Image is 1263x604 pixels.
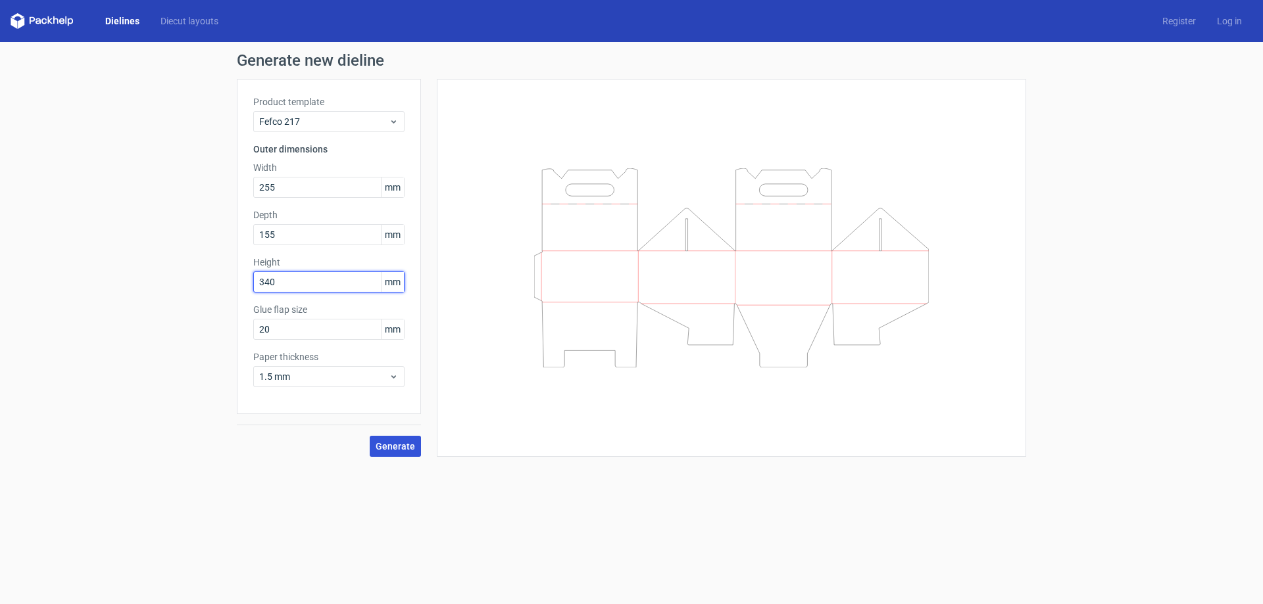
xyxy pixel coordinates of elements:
h3: Outer dimensions [253,143,405,156]
label: Glue flap size [253,303,405,316]
label: Height [253,256,405,269]
label: Width [253,161,405,174]
a: Log in [1206,14,1252,28]
a: Dielines [95,14,150,28]
span: mm [381,319,404,339]
label: Depth [253,208,405,221]
span: mm [381,177,404,197]
label: Paper thickness [253,350,405,363]
a: Diecut layouts [150,14,229,28]
span: Fefco 217 [259,115,389,128]
span: mm [381,272,404,292]
button: Generate [370,436,421,457]
h1: Generate new dieline [237,53,1026,68]
span: Generate [376,442,415,451]
span: mm [381,225,404,244]
a: Register [1152,14,1206,28]
span: 1.5 mm [259,370,389,383]
label: Product template [253,95,405,108]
